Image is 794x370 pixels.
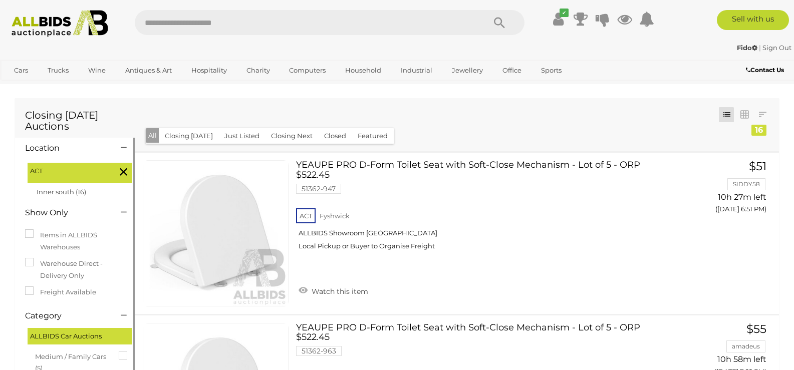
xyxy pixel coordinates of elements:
i: ✔ [560,9,569,17]
div: ALLBIDS Car Auctions [28,328,132,344]
a: Fido [737,44,759,52]
button: Closing Next [265,128,319,144]
span: | [759,44,761,52]
a: Jewellery [445,62,489,79]
h4: Location [25,144,106,153]
a: Hospitality [185,62,233,79]
a: YEAUPE PRO D-Form Toilet Seat with Soft-Close Mechanism - Lot of 5 - ORP $522.45 51362-947 ACT Fy... [304,160,664,258]
a: Household [339,62,388,79]
strong: Fido [737,44,757,52]
button: Search [474,10,524,35]
label: Warehouse Direct - Delivery Only [25,258,125,281]
img: Allbids.com.au [6,10,114,37]
button: Featured [352,128,394,144]
span: $55 [746,322,766,336]
a: Antiques & Art [119,62,178,79]
span: $51 [749,159,766,173]
a: Inner south (16) [37,188,86,196]
div: 16 [751,125,766,136]
a: Watch this item [296,283,371,298]
a: Office [496,62,528,79]
a: Sell with us [717,10,788,30]
span: ACT [30,165,105,177]
label: Freight Available [25,286,96,298]
a: Trucks [41,62,75,79]
a: Sign Out [762,44,791,52]
b: Contact Us [746,66,784,74]
a: Cars [8,62,35,79]
a: ✔ [551,10,566,28]
button: Just Listed [218,128,266,144]
button: Closing [DATE] [159,128,219,144]
a: $51 SIDDY58 10h 27m left ([DATE] 6:51 PM) [679,160,769,219]
a: Industrial [394,62,439,79]
label: Items in ALLBIDS Warehouses [25,229,125,253]
button: All [146,128,159,143]
a: Wine [82,62,112,79]
a: Sports [535,62,568,79]
h1: Closing [DATE] Auctions [25,110,125,132]
span: Watch this item [309,287,368,296]
a: [GEOGRAPHIC_DATA] [8,79,92,96]
h4: Category [25,311,106,320]
a: Charity [240,62,277,79]
a: Computers [283,62,332,79]
a: Contact Us [746,65,786,76]
h4: Show Only [25,208,106,217]
button: Closed [318,128,352,144]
